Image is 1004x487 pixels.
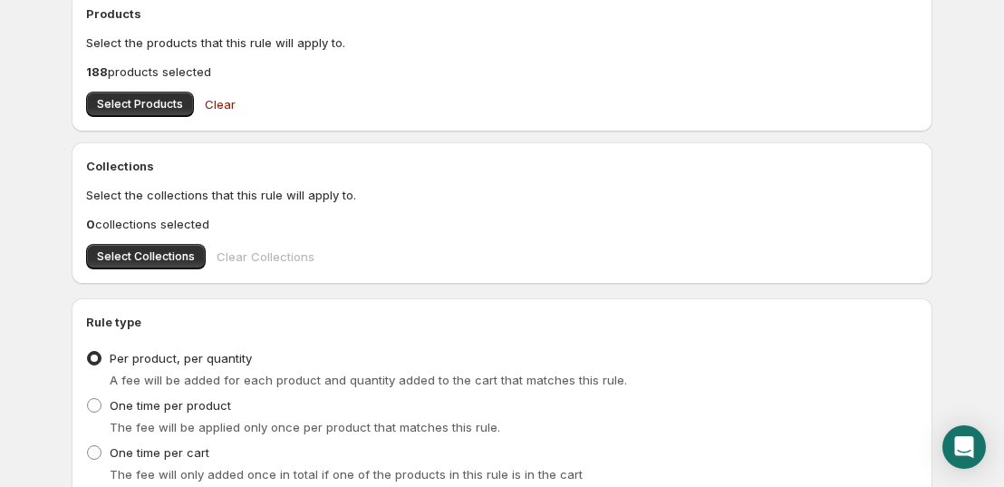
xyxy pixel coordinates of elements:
p: collections selected [86,215,918,233]
span: Select Collections [97,249,195,264]
button: Select Products [86,92,194,117]
button: Select Collections [86,244,206,269]
b: 0 [86,217,95,231]
span: The fee will only added once in total if one of the products in this rule is in the cart [110,467,583,482]
span: One time per cart [110,445,209,460]
b: 188 [86,64,108,79]
span: Select Products [97,97,183,112]
span: A fee will be added for each product and quantity added to the cart that matches this rule. [110,373,627,387]
p: Select the collections that this rule will apply to. [86,186,918,204]
span: One time per product [110,398,231,413]
h2: Collections [86,157,918,175]
p: products selected [86,63,918,81]
h2: Rule type [86,313,918,331]
h2: Products [86,5,918,23]
button: Clear [194,86,246,122]
span: Clear [205,95,236,113]
span: The fee will be applied only once per product that matches this rule. [110,420,500,434]
div: Open Intercom Messenger [942,425,986,469]
p: Select the products that this rule will apply to. [86,34,918,52]
span: Per product, per quantity [110,351,252,365]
